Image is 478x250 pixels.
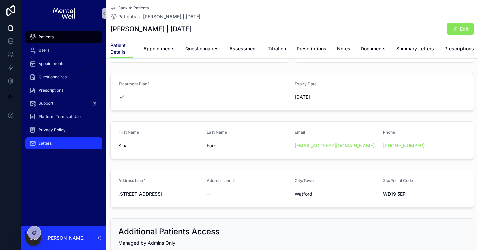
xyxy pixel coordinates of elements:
button: Edit [447,23,474,35]
img: App logo [53,8,74,19]
span: Back to Patients [118,5,149,11]
span: Prescriptions [444,45,474,52]
span: Treatment Plan? [119,81,149,86]
span: City/Town [295,178,314,183]
a: Patients [110,13,136,20]
span: Letters [39,141,52,146]
a: Documents [361,43,386,56]
a: Questionnaires [25,71,102,83]
span: Patients [39,34,54,40]
a: Support [25,97,102,109]
span: Last Name [207,130,227,135]
span: WD19 5EP [383,191,466,197]
a: Users [25,44,102,56]
a: Platform Terms of Use [25,111,102,123]
a: Appointments [143,43,175,56]
a: Patient Details [110,39,133,59]
span: Address Line 1 [119,178,146,183]
a: [EMAIL_ADDRESS][DOMAIN_NAME] [295,142,375,149]
a: [PERSON_NAME] | [DATE] [143,13,200,20]
span: Assessment [229,45,257,52]
span: Platform Terms of Use [39,114,81,119]
a: Appointments [25,58,102,70]
span: Privacy Policy [39,127,66,133]
span: Titration [268,45,286,52]
span: First Name [119,130,139,135]
span: [STREET_ADDRESS] [119,191,201,197]
span: Phone [383,130,395,135]
span: Users [39,48,49,53]
span: Support [39,101,53,106]
span: -- [207,191,211,197]
div: scrollable content [21,27,106,158]
a: Letters [25,137,102,149]
span: Address Line 2 [207,178,235,183]
span: Sina [119,142,201,149]
span: Watford [295,191,378,197]
p: [PERSON_NAME] [46,235,85,241]
a: Questionnaires [185,43,219,56]
a: Patients [25,31,102,43]
span: [DATE] [295,94,378,100]
span: Appointments [143,45,175,52]
span: Documents [361,45,386,52]
span: Fard [207,142,290,149]
span: Patient Details [110,42,133,55]
span: Expiry Date [295,81,317,86]
a: Privacy Policy [25,124,102,136]
span: Email [295,130,305,135]
span: Managed by Admins Only [119,240,175,246]
a: [PHONE_NUMBER] [383,142,425,149]
span: Appointments [39,61,64,66]
a: Back to Patients [110,5,149,11]
span: Notes [337,45,350,52]
h2: Additional Patients Access [119,226,220,237]
a: Assessment [229,43,257,56]
span: Zip/Postal Code [383,178,413,183]
span: Prescriptions [297,45,326,52]
span: Patients [118,13,136,20]
a: Notes [337,43,350,56]
span: Prescriptions [39,88,63,93]
a: Titration [268,43,286,56]
a: Summary Letters [396,43,434,56]
a: Prescriptions [297,43,326,56]
a: Prescriptions [25,84,102,96]
span: Summary Letters [396,45,434,52]
span: Questionnaires [39,74,67,80]
span: Questionnaires [185,45,219,52]
a: Prescriptions [444,43,474,56]
h1: [PERSON_NAME] | [DATE] [110,24,192,33]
